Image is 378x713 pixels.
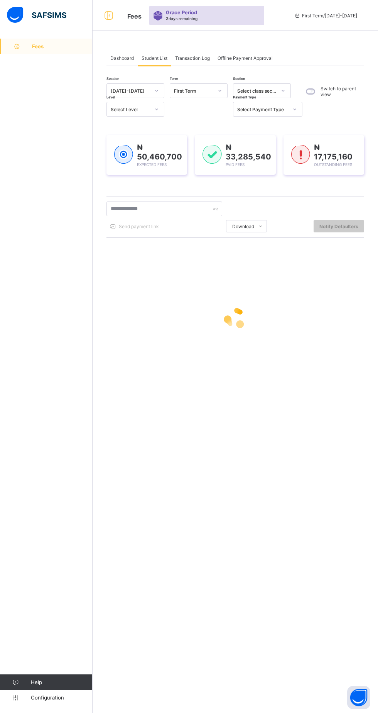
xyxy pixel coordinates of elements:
[111,107,150,112] div: Select Level
[226,143,271,161] span: ₦ 33,285,540
[166,10,197,15] span: Grace Period
[119,224,159,229] span: Send payment link
[218,55,273,61] span: Offline Payment Approval
[110,55,134,61] span: Dashboard
[321,86,362,97] label: Switch to parent view
[237,107,288,112] div: Select Payment Type
[232,224,254,229] span: Download
[127,12,142,20] span: Fees
[174,88,213,94] div: First Term
[142,55,167,61] span: Student List
[233,76,245,81] span: Section
[233,95,256,99] span: Payment Type
[153,11,163,20] img: sticker-purple.71386a28dfed39d6af7621340158ba97.svg
[32,43,93,49] span: Fees
[31,679,92,685] span: Help
[137,143,182,161] span: ₦ 50,460,700
[106,95,115,99] span: Level
[31,694,92,701] span: Configuration
[314,162,352,167] span: Outstanding Fees
[111,88,150,94] div: [DATE]-[DATE]
[226,162,245,167] span: Paid Fees
[7,7,66,23] img: safsims
[347,686,370,709] button: Open asap
[319,224,358,229] span: Notify Defaulters
[137,162,167,167] span: Expected Fees
[314,143,353,161] span: ₦ 17,175,160
[291,145,310,164] img: outstanding-1.146d663e52f09953f639664a84e30106.svg
[170,76,178,81] span: Term
[114,145,133,164] img: expected-1.03dd87d44185fb6c27cc9b2570c10499.svg
[237,88,277,94] div: Select class section
[294,13,357,19] span: session/term information
[175,55,210,61] span: Transaction Log
[166,16,197,21] span: 3 days remaining
[106,76,119,81] span: Session
[202,145,221,164] img: paid-1.3eb1404cbcb1d3b736510a26bbfa3ccb.svg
